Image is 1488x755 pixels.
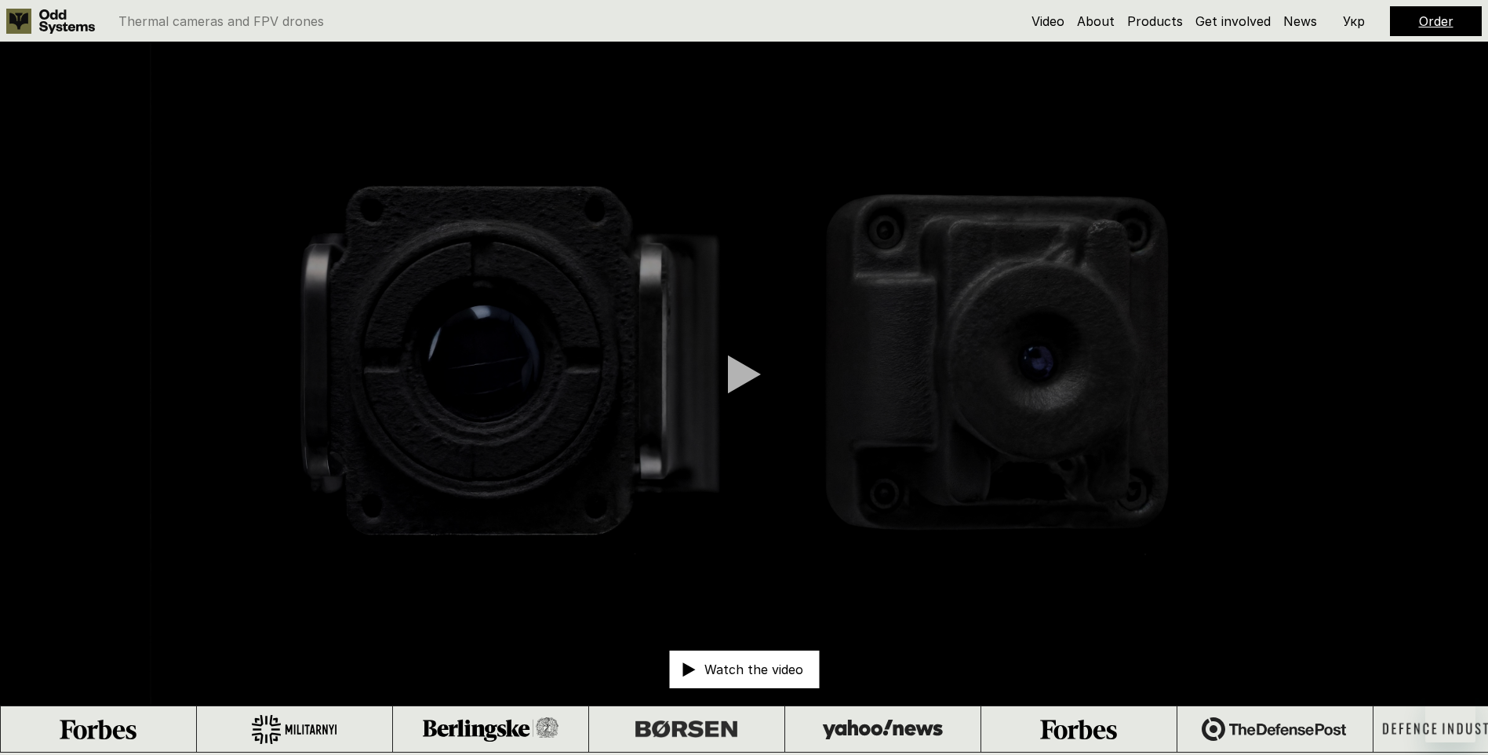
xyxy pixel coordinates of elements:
a: Products [1127,13,1183,29]
a: Get involved [1195,13,1271,29]
iframe: Mesajlaşma penceresini başlatma düğmesi [1425,692,1475,742]
a: News [1283,13,1317,29]
a: About [1077,13,1115,29]
p: Укр [1343,15,1365,27]
p: Thermal cameras and FPV drones [118,15,324,27]
a: Video [1031,13,1064,29]
a: Order [1419,13,1453,29]
p: Watch the video [704,663,803,676]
